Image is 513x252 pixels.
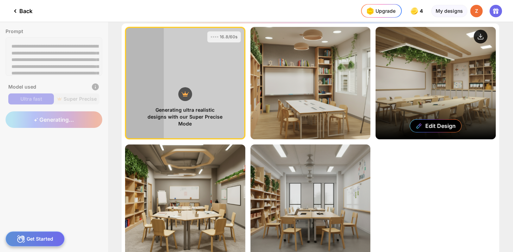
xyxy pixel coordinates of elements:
div: Upgrade [364,6,396,17]
img: upgrade-nav-btn-icon.gif [364,6,376,17]
div: Get Started [6,231,65,246]
div: My designs [431,5,467,17]
div: 16.8/60s [220,34,237,40]
span: 4 [420,8,424,14]
div: Edit Design [425,122,456,129]
div: Z [470,5,483,17]
div: Generating ultra realistic designs with our Super Precise Mode [146,107,224,127]
div: Back [11,7,32,15]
